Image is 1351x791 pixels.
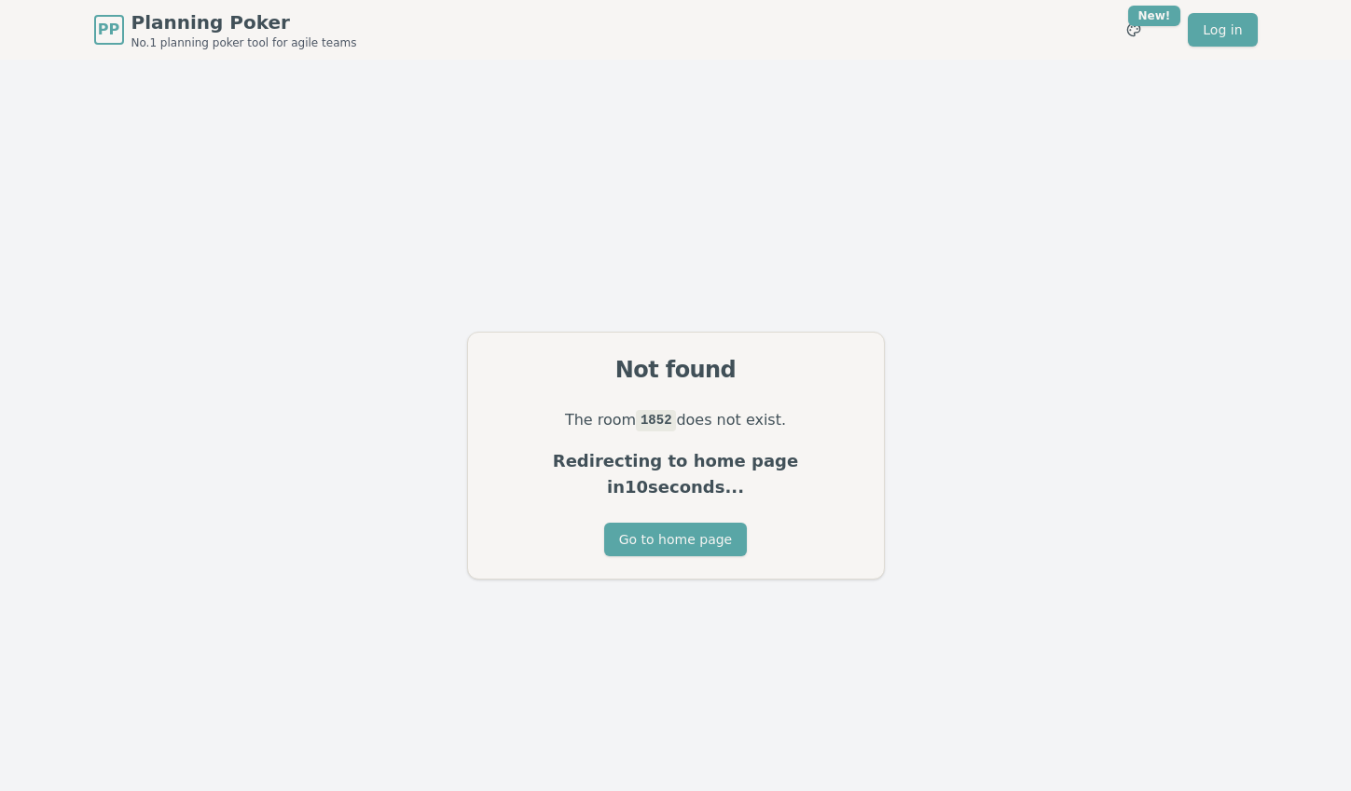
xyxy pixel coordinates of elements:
div: New! [1128,6,1181,26]
span: PP [98,19,119,41]
button: New! [1117,13,1151,47]
a: Log in [1188,13,1257,47]
p: Redirecting to home page in 10 seconds... [490,448,862,500]
div: Not found [490,355,862,385]
p: The room does not exist. [490,407,862,433]
code: 1852 [636,410,676,430]
a: PPPlanning PokerNo.1 planning poker tool for agile teams [94,9,357,50]
button: Go to home page [604,523,747,556]
span: Planning Poker [131,9,357,35]
span: No.1 planning poker tool for agile teams [131,35,357,50]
